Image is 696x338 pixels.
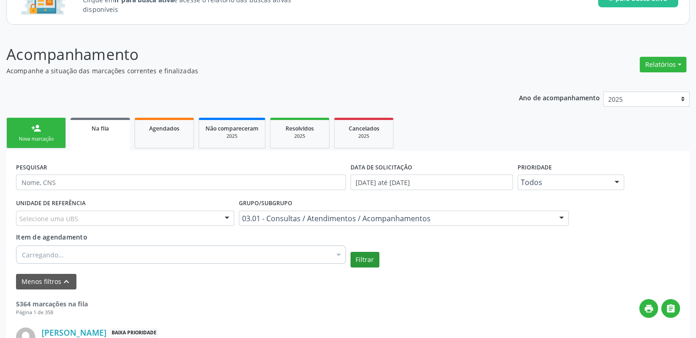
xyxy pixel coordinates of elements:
[110,328,158,338] span: Baixa Prioridade
[341,133,387,140] div: 2025
[92,125,109,132] span: Na fila
[16,309,88,316] div: Página 1 de 358
[149,125,179,132] span: Agendados
[6,43,485,66] p: Acompanhamento
[19,214,78,224] span: Selecione uma UBS
[16,233,87,241] span: Item de agendamento
[286,125,314,132] span: Resolvidos
[239,196,292,211] label: Grupo/Subgrupo
[640,57,686,72] button: Relatórios
[31,123,41,133] div: person_add
[242,214,550,223] span: 03.01 - Consultas / Atendimentos / Acompanhamentos
[16,300,88,308] strong: 5364 marcações na fila
[351,174,513,190] input: Selecione um intervalo
[205,133,259,140] div: 2025
[16,274,76,290] button: Menos filtroskeyboard_arrow_up
[205,125,259,132] span: Não compareceram
[351,160,412,174] label: DATA DE SOLICITAÇÃO
[661,299,680,318] button: 
[277,133,323,140] div: 2025
[521,178,606,187] span: Todos
[666,304,676,314] i: 
[518,160,552,174] label: Prioridade
[16,174,346,190] input: Nome, CNS
[639,299,658,318] button: print
[16,160,47,174] label: PESQUISAR
[351,252,379,267] button: Filtrar
[13,136,59,142] div: Nova marcação
[349,125,379,132] span: Cancelados
[61,277,71,287] i: keyboard_arrow_up
[22,250,64,260] span: Carregando...
[42,327,107,338] a: [PERSON_NAME]
[6,66,485,76] p: Acompanhe a situação das marcações correntes e finalizadas
[644,304,654,314] i: print
[519,92,600,103] p: Ano de acompanhamento
[16,196,86,211] label: UNIDADE DE REFERÊNCIA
